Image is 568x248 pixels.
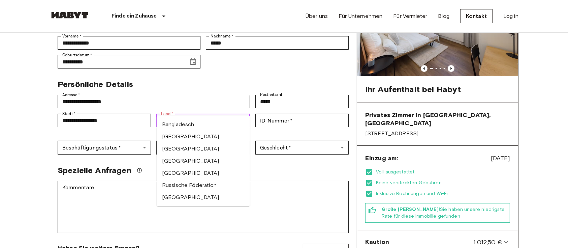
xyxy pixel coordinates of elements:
[58,79,133,89] span: Persönliche Details
[58,95,250,108] div: Adresse
[62,52,92,58] label: Geburtsdatum
[186,55,200,68] button: Choose date, selected date is Apr 22, 1984
[62,111,75,117] label: Stadt
[157,191,250,203] li: [GEOGRAPHIC_DATA]
[306,12,328,20] a: Über uns
[58,36,200,50] div: Vorname
[376,180,510,186] span: Keine versteckten Gebühren
[255,95,349,108] div: Postleitzahl
[365,154,398,162] span: Einzug am:
[382,206,440,212] b: Große [PERSON_NAME]!
[58,181,349,233] div: Kommentare
[365,238,389,247] span: Kaution
[376,169,510,175] span: Voll ausgestattet
[503,12,518,20] a: Log in
[137,168,142,173] svg: Wir werden unser Bestes tun, um Ihre Anfrage zu erfüllen, aber bitte beachten Sie, dass wir Ihre ...
[460,9,493,23] a: Kontakt
[157,131,250,143] li: [GEOGRAPHIC_DATA]
[255,114,349,127] div: ID-Nummer
[161,111,173,117] label: Land
[157,143,250,155] li: [GEOGRAPHIC_DATA]
[393,12,427,20] a: Für Vermieter
[491,154,510,163] span: [DATE]
[365,130,510,137] span: [STREET_ADDRESS]
[62,33,82,39] label: Vorname
[50,12,90,19] img: Habyt
[157,155,250,167] li: [GEOGRAPHIC_DATA]
[339,12,382,20] a: Für Unternehmen
[58,114,151,127] div: Stadt
[211,33,233,39] label: Nachname
[157,179,250,191] li: Russische Föderation
[365,84,461,94] span: Ihr Aufenthalt bei Habyt
[112,12,157,20] p: Finde ein Zuhause
[376,190,510,197] span: Inklusive Rechnungen und Wi-Fi
[260,92,282,98] label: Postleitzahl
[157,167,250,179] li: [GEOGRAPHIC_DATA]
[62,92,80,98] label: Adresse
[421,65,428,72] button: Previous image
[365,111,510,127] span: Privates Zimmer in [GEOGRAPHIC_DATA], [GEOGRAPHIC_DATA]
[206,36,349,50] div: Nachname
[382,206,507,220] span: Sie haben unsere niedrigste Rate für diese Immobilie gefunden
[438,12,449,20] a: Blog
[473,238,502,247] span: 1.012,50 €
[157,118,250,131] li: Bangladesch
[448,65,454,72] button: Previous image
[58,165,131,175] span: Spezielle Anfragen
